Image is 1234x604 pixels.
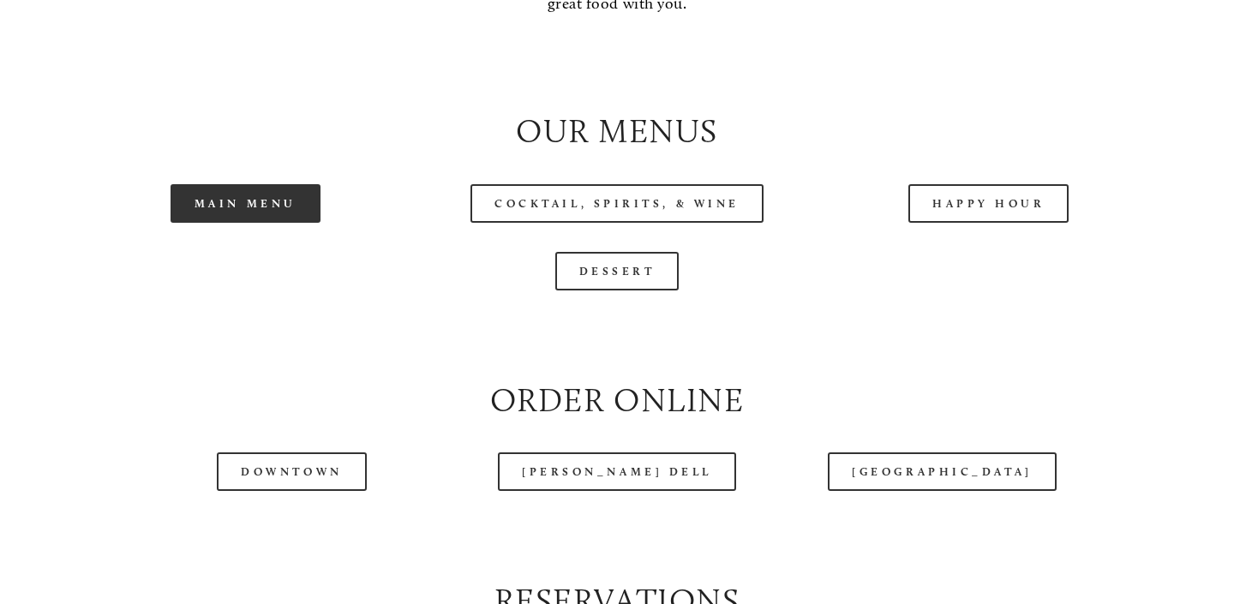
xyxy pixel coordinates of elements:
a: [PERSON_NAME] Dell [498,452,736,491]
a: Dessert [555,252,680,290]
a: Downtown [217,452,366,491]
a: [GEOGRAPHIC_DATA] [828,452,1056,491]
a: Cocktail, Spirits, & Wine [470,184,764,223]
a: Happy Hour [908,184,1069,223]
h2: Our Menus [74,109,1159,155]
a: Main Menu [171,184,320,223]
h2: Order Online [74,378,1159,424]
